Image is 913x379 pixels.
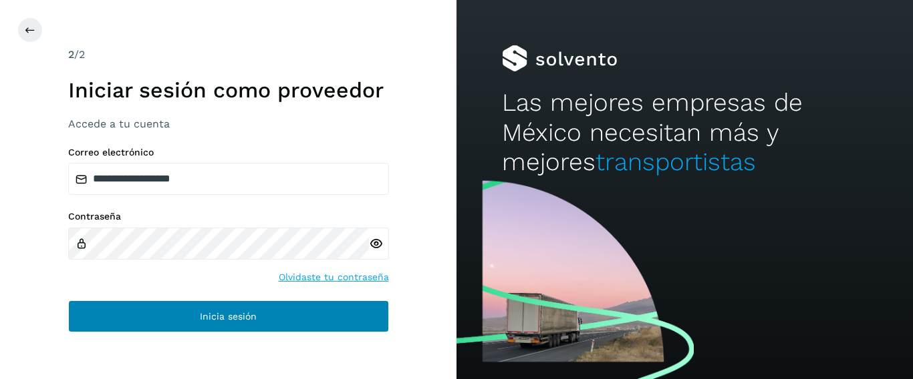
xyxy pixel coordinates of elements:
[279,270,389,284] a: Olvidaste tu contraseña
[596,147,756,176] span: transportistas
[68,211,389,222] label: Contraseña
[68,48,74,61] span: 2
[200,312,257,321] span: Inicia sesión
[68,77,389,103] h1: Iniciar sesión como proveedor
[68,117,389,130] h3: Accede a tu cuenta
[68,300,389,332] button: Inicia sesión
[502,88,867,177] h2: Las mejores empresas de México necesitan más y mejores
[68,147,389,158] label: Correo electrónico
[68,47,389,63] div: /2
